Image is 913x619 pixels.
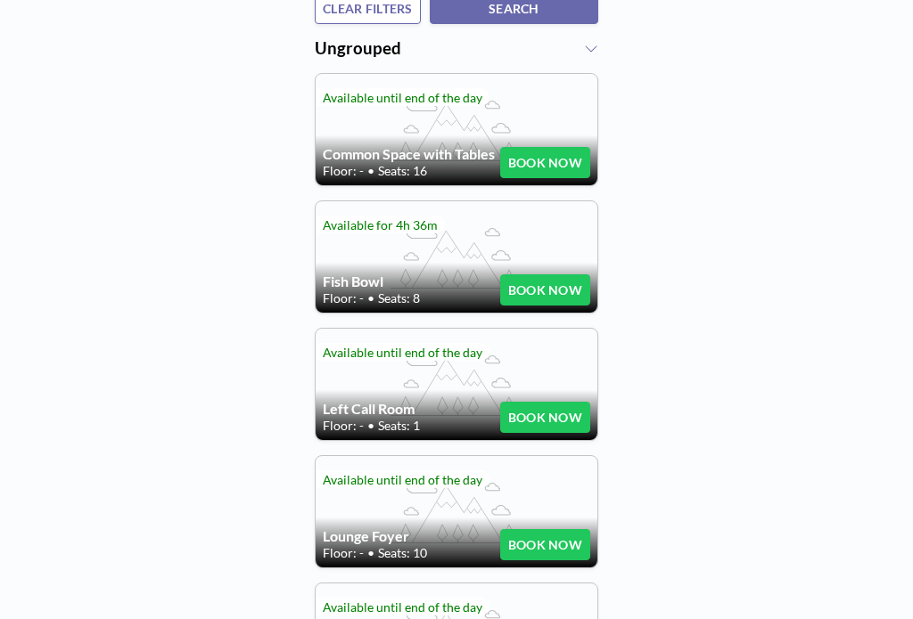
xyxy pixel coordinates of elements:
span: Available until end of the day [323,90,482,105]
span: • [367,163,374,179]
span: • [367,418,374,434]
span: CLEAR FILTERS [323,1,413,16]
span: Ungrouped [315,38,401,58]
h4: Lounge Foyer [323,527,500,545]
button: BOOK NOW [500,274,590,305]
span: • [367,545,374,561]
span: Available until end of the day [323,472,482,487]
button: BOOK NOW [500,402,590,433]
span: Available until end of the day [323,345,482,360]
span: Floor: - [323,418,364,434]
span: Seats: 1 [378,418,420,434]
span: Available for 4h 36m [323,217,438,232]
span: Seats: 8 [378,290,420,306]
button: BOOK NOW [500,147,590,178]
span: • [367,290,374,306]
h4: Left Call Room [323,400,500,418]
span: Seats: 16 [378,163,427,179]
span: Floor: - [323,545,364,561]
button: BOOK NOW [500,529,590,560]
span: Available until end of the day [323,599,482,615]
h4: Fish Bowl [323,273,500,290]
span: Floor: - [323,163,364,179]
span: Seats: 10 [378,545,427,561]
span: Floor: - [323,290,364,306]
h4: Common Space with Tables [323,145,500,163]
span: SEARCH [489,1,539,16]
